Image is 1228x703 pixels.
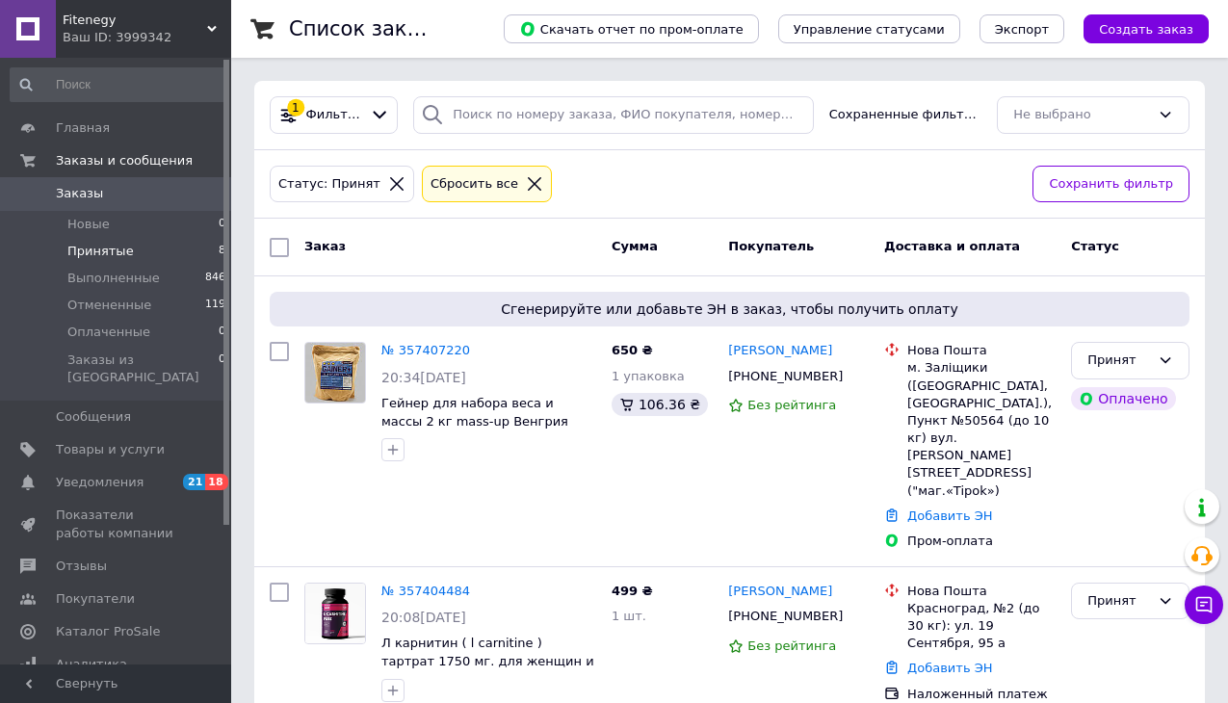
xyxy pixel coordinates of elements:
[1185,586,1223,624] button: Чат с покупателем
[56,558,107,575] span: Отзывы
[219,243,225,260] span: 8
[747,638,836,653] span: Без рейтинга
[56,590,135,608] span: Покупатели
[56,441,165,458] span: Товары и услуги
[1099,22,1193,37] span: Создать заказ
[63,12,207,29] span: Fitenegy
[980,14,1064,43] button: Экспорт
[287,99,304,117] div: 1
[907,359,1056,500] div: м. Заліщики ([GEOGRAPHIC_DATA], [GEOGRAPHIC_DATA].), Пункт №50564 (до 10 кг) вул. [PERSON_NAME][S...
[907,508,992,523] a: Добавить ЭН
[907,661,992,675] a: Добавить ЭН
[67,351,219,386] span: Заказы из [GEOGRAPHIC_DATA]
[995,22,1049,37] span: Экспорт
[56,656,127,673] span: Аналитика
[778,14,960,43] button: Управление статусами
[724,604,847,629] div: [PHONE_NUMBER]
[10,67,227,102] input: Поиск
[67,216,110,233] span: Новые
[794,22,945,37] span: Управление статусами
[612,393,708,416] div: 106.36 ₴
[1071,239,1119,253] span: Статус
[289,17,455,40] h1: Список заказов
[728,342,832,360] a: [PERSON_NAME]
[63,29,231,46] div: Ваш ID: 3999342
[1064,21,1209,36] a: Создать заказ
[907,533,1056,550] div: Пром-оплата
[205,474,227,490] span: 18
[381,370,466,385] span: 20:34[DATE]
[612,239,658,253] span: Сумма
[67,324,150,341] span: Оплаченные
[413,96,814,134] input: Поиск по номеру заказа, ФИО покупателя, номеру телефона, Email, номеру накладной
[612,343,653,357] span: 650 ₴
[747,398,836,412] span: Без рейтинга
[1087,351,1150,371] div: Принят
[305,343,365,403] img: Фото товару
[56,474,144,491] span: Уведомления
[381,584,470,598] a: № 357404484
[219,216,225,233] span: 0
[907,342,1056,359] div: Нова Пошта
[219,324,225,341] span: 0
[612,584,653,598] span: 499 ₴
[56,408,131,426] span: Сообщения
[67,270,160,287] span: Выполненные
[205,297,225,314] span: 119
[305,584,365,643] img: Фото товару
[304,583,366,644] a: Фото товару
[907,583,1056,600] div: Нова Пошта
[56,152,193,169] span: Заказы и сообщения
[884,239,1020,253] span: Доставка и оплата
[427,174,522,195] div: Сбросить все
[1013,105,1150,125] div: Не выбрано
[504,14,759,43] button: Скачать отчет по пром-оплате
[183,474,205,490] span: 21
[1071,387,1175,410] div: Оплачено
[1032,166,1189,203] button: Сохранить фильтр
[728,583,832,601] a: [PERSON_NAME]
[277,299,1182,319] span: Сгенерируйте или добавьте ЭН в заказ, чтобы получить оплату
[306,106,362,124] span: Фильтры
[612,369,685,383] span: 1 упаковка
[56,119,110,137] span: Главная
[724,364,847,389] div: [PHONE_NUMBER]
[907,600,1056,653] div: Красноград, №2 (до 30 кг): ул. 19 Сентября, 95 а
[1049,174,1173,195] span: Сохранить фильтр
[67,297,151,314] span: Отмененные
[1087,591,1150,612] div: Принят
[67,243,134,260] span: Принятые
[381,610,466,625] span: 20:08[DATE]
[519,20,744,38] span: Скачать отчет по пром-оплате
[205,270,225,287] span: 846
[381,396,568,446] a: Гейнер для набора веса и массы 2 кг mass-up Венгрия Банановый йогурт
[304,239,346,253] span: Заказ
[381,343,470,357] a: № 357407220
[56,623,160,640] span: Каталог ProSale
[829,106,982,124] span: Сохраненные фильтры:
[304,342,366,404] a: Фото товару
[274,174,384,195] div: Статус: Принят
[56,185,103,202] span: Заказы
[56,507,178,541] span: Показатели работы компании
[219,351,225,386] span: 0
[907,686,1056,703] div: Наложенный платеж
[728,239,814,253] span: Покупатель
[1084,14,1209,43] button: Создать заказ
[612,609,646,623] span: 1 шт.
